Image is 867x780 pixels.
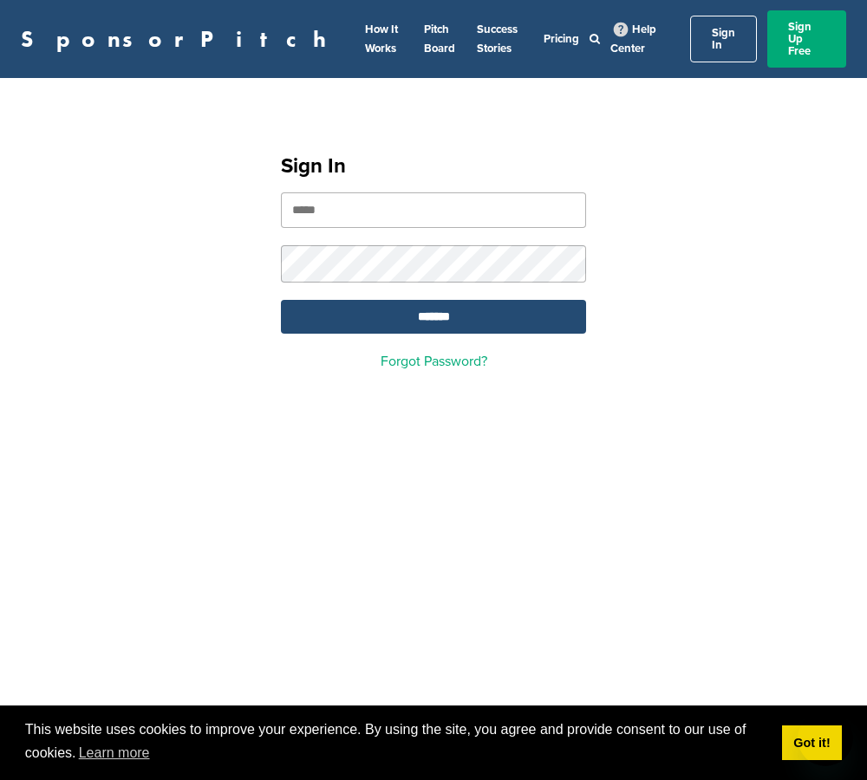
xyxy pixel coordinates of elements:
[281,151,586,182] h1: Sign In
[782,725,842,760] a: dismiss cookie message
[76,740,153,766] a: learn more about cookies
[381,353,487,370] a: Forgot Password?
[690,16,757,62] a: Sign In
[610,19,656,59] a: Help Center
[365,23,398,55] a: How It Works
[477,23,518,55] a: Success Stories
[21,28,337,50] a: SponsorPitch
[798,711,853,766] iframe: Button to launch messaging window
[25,719,768,766] span: This website uses cookies to improve your experience. By using the site, you agree and provide co...
[767,10,846,68] a: Sign Up Free
[424,23,455,55] a: Pitch Board
[544,32,579,46] a: Pricing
